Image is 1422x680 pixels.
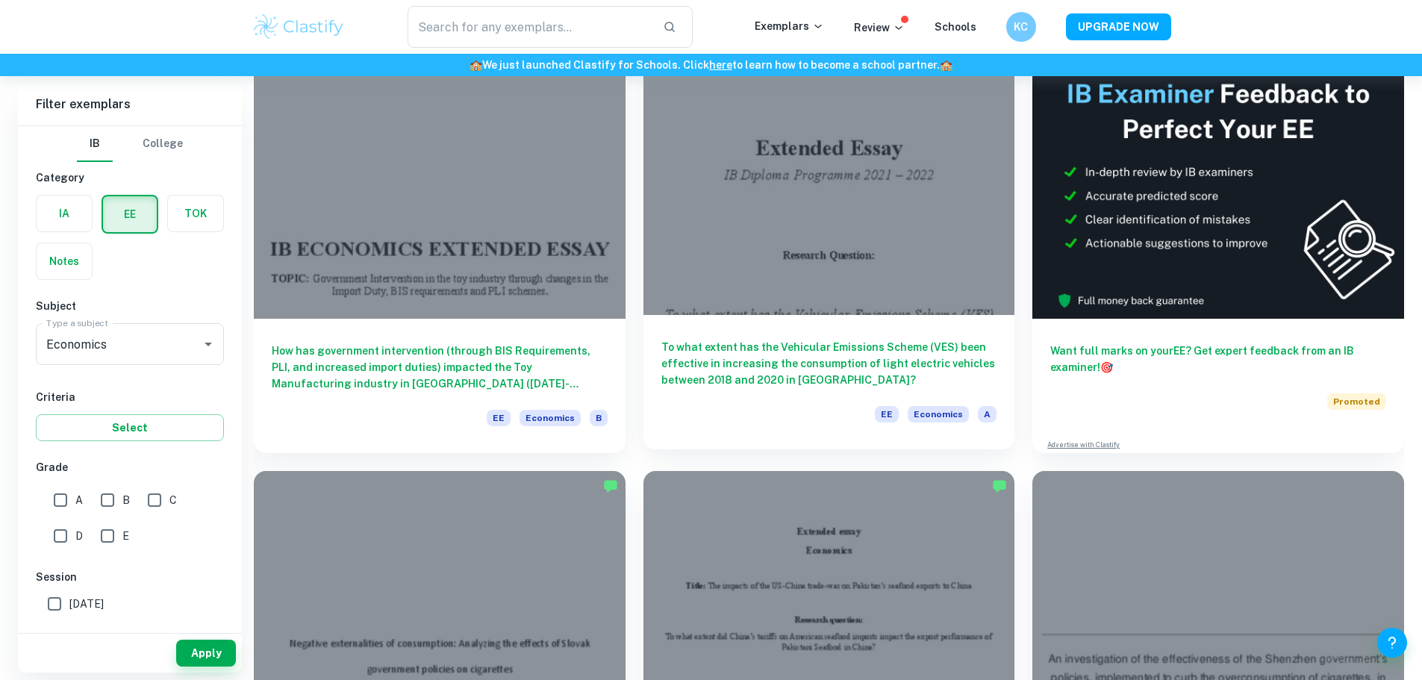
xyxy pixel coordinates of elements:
[1066,13,1171,40] button: UPGRADE NOW
[122,492,130,508] span: B
[755,18,824,34] p: Exemplars
[37,196,92,231] button: IA
[1377,628,1407,658] button: Help and Feedback
[908,406,969,422] span: Economics
[36,414,224,441] button: Select
[1100,361,1113,373] span: 🎯
[69,626,117,642] span: May 2025
[122,528,129,544] span: E
[1032,40,1404,319] img: Thumbnail
[254,40,626,453] a: How has government intervention (through BIS Requirements, PLI, and increased import duties) impa...
[935,21,976,33] a: Schools
[470,59,482,71] span: 🏫
[408,6,652,48] input: Search for any exemplars...
[1012,19,1029,35] h6: KC
[75,492,83,508] span: A
[1327,393,1386,410] span: Promoted
[709,59,732,71] a: here
[18,84,242,125] h6: Filter exemplars
[252,12,346,42] img: Clastify logo
[36,298,224,314] h6: Subject
[36,389,224,405] h6: Criteria
[198,334,219,355] button: Open
[992,478,1007,493] img: Marked
[36,569,224,585] h6: Session
[1047,440,1120,450] a: Advertise with Clastify
[978,406,997,422] span: A
[37,243,92,279] button: Notes
[661,339,997,388] h6: To what extent has the Vehicular Emissions Scheme (VES) been effective in increasing the consumpt...
[77,126,183,162] div: Filter type choice
[875,406,899,422] span: EE
[69,596,104,612] span: [DATE]
[1050,343,1386,375] h6: Want full marks on your EE ? Get expert feedback from an IB examiner!
[603,478,618,493] img: Marked
[3,57,1419,73] h6: We just launched Clastify for Schools. Click to learn how to become a school partner.
[36,459,224,475] h6: Grade
[176,640,236,667] button: Apply
[1032,40,1404,453] a: Want full marks on yourEE? Get expert feedback from an IB examiner!PromotedAdvertise with Clastify
[590,410,608,426] span: B
[643,40,1015,453] a: To what extent has the Vehicular Emissions Scheme (VES) been effective in increasing the consumpt...
[168,196,223,231] button: TOK
[143,126,183,162] button: College
[940,59,952,71] span: 🏫
[487,410,511,426] span: EE
[169,492,177,508] span: C
[520,410,581,426] span: Economics
[103,196,157,232] button: EE
[75,528,83,544] span: D
[272,343,608,392] h6: How has government intervention (through BIS Requirements, PLI, and increased import duties) impa...
[36,169,224,186] h6: Category
[854,19,905,36] p: Review
[46,316,108,329] label: Type a subject
[77,126,113,162] button: IB
[1006,12,1036,42] button: KC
